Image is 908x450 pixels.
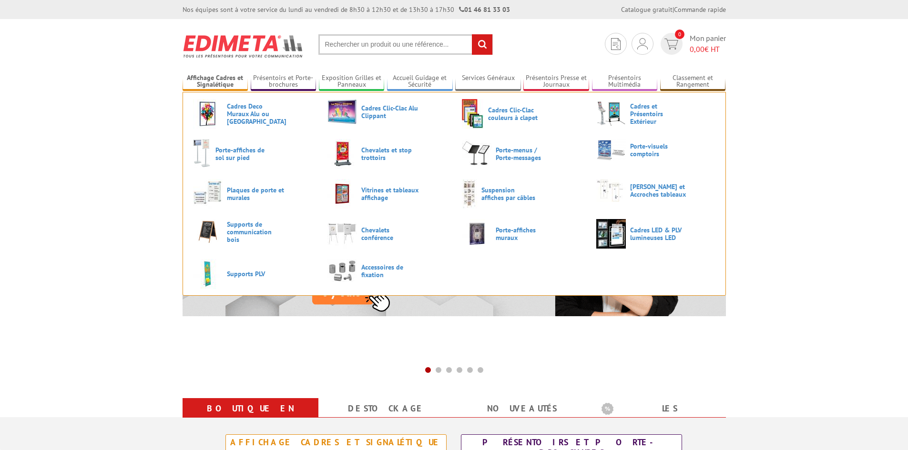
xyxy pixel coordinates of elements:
a: Affichage Cadres et Signalétique [183,74,248,90]
span: Porte-affiches muraux [496,226,553,241]
a: Chevalets conférence [327,219,447,249]
img: Vitrines et tableaux affichage [327,179,357,209]
a: Suspension affiches par câbles [462,179,581,209]
img: Chevalets conférence [327,219,357,249]
span: Porte-affiches de sol sur pied [215,146,273,161]
a: Porte-menus / Porte-messages [462,139,581,169]
a: Vitrines et tableaux affichage [327,179,447,209]
span: Mon panier [690,33,726,55]
a: Présentoirs Multimédia [592,74,658,90]
span: Cadres Deco Muraux Alu ou [GEOGRAPHIC_DATA] [227,102,284,125]
img: Cadres LED & PLV lumineuses LED [596,219,626,249]
img: Cadres Clic-Clac couleurs à clapet [462,99,484,129]
img: Supports PLV [193,259,223,289]
a: Catalogue gratuit [621,5,673,14]
img: Supports de communication bois [193,219,223,244]
a: Chevalets et stop trottoirs [327,139,447,169]
span: [PERSON_NAME] et Accroches tableaux [630,183,687,198]
span: € HT [690,44,726,55]
img: Suspension affiches par câbles [462,179,477,209]
a: Supports de communication bois [193,219,312,244]
a: Porte-visuels comptoirs [596,139,715,161]
div: | [621,5,726,14]
input: Rechercher un produit ou une référence... [318,34,493,55]
a: Exposition Grilles et Panneaux [319,74,385,90]
img: Cimaises et Accroches tableaux [596,179,626,202]
a: Destockage [330,400,443,417]
img: Cadres et Présentoirs Extérieur [596,99,626,129]
img: Porte-affiches de sol sur pied [193,139,211,169]
img: Cadres Clic-Clac Alu Clippant [327,99,357,124]
a: Boutique en ligne [194,400,307,434]
a: devis rapide 0 Mon panier 0,00€ HT [658,33,726,55]
a: nouveautés [466,400,579,417]
span: Porte-menus / Porte-messages [496,146,553,161]
a: Accueil Guidage et Sécurité [387,74,453,90]
a: Présentoirs et Porte-brochures [251,74,316,90]
span: Cadres et Présentoirs Extérieur [630,102,687,125]
div: Affichage Cadres et Signalétique [228,437,444,448]
img: Accessoires de fixation [327,259,357,282]
span: Plaques de porte et murales [227,186,284,201]
span: Cadres Clic-Clac Alu Clippant [361,104,418,120]
a: Plaques de porte et murales [193,179,312,209]
img: Porte-visuels comptoirs [596,139,626,161]
a: Supports PLV [193,259,312,289]
a: Les promotions [602,400,714,434]
img: Chevalets et stop trottoirs [327,139,357,169]
a: Commande rapide [674,5,726,14]
span: Porte-visuels comptoirs [630,142,687,158]
span: Chevalets conférence [361,226,418,241]
a: Cadres Clic-Clac couleurs à clapet [462,99,581,129]
a: Porte-affiches de sol sur pied [193,139,312,169]
a: Accessoires de fixation [327,259,447,282]
img: Cadres Deco Muraux Alu ou Bois [193,99,223,129]
a: Cadres LED & PLV lumineuses LED [596,219,715,249]
a: [PERSON_NAME] et Accroches tableaux [596,179,715,202]
div: Nos équipes sont à votre service du lundi au vendredi de 8h30 à 12h30 et de 13h30 à 17h30 [183,5,510,14]
a: Présentoirs Presse et Journaux [523,74,589,90]
img: Plaques de porte et murales [193,179,223,209]
span: Supports PLV [227,270,284,278]
img: Porte-affiches muraux [462,219,491,249]
img: devis rapide [637,38,648,50]
strong: 01 46 81 33 03 [459,5,510,14]
a: Cadres Clic-Clac Alu Clippant [327,99,447,124]
span: Chevalets et stop trottoirs [361,146,418,161]
img: devis rapide [611,38,621,50]
span: Accessoires de fixation [361,263,418,279]
img: devis rapide [664,39,678,50]
img: Présentoir, panneau, stand - Edimeta - PLV, affichage, mobilier bureau, entreprise [183,29,304,64]
span: Vitrines et tableaux affichage [361,186,418,201]
span: Supports de communication bois [227,220,284,243]
span: Cadres Clic-Clac couleurs à clapet [488,106,545,121]
a: Cadres Deco Muraux Alu ou [GEOGRAPHIC_DATA] [193,99,312,129]
a: Classement et Rangement [660,74,726,90]
span: Cadres LED & PLV lumineuses LED [630,226,687,241]
span: 0,00 [690,44,704,54]
b: Les promotions [602,400,721,419]
span: Suspension affiches par câbles [481,186,539,201]
input: rechercher [472,34,492,55]
a: Services Généraux [455,74,521,90]
a: Porte-affiches muraux [462,219,581,249]
span: 0 [675,30,684,39]
a: Cadres et Présentoirs Extérieur [596,99,715,129]
img: Porte-menus / Porte-messages [462,139,491,169]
